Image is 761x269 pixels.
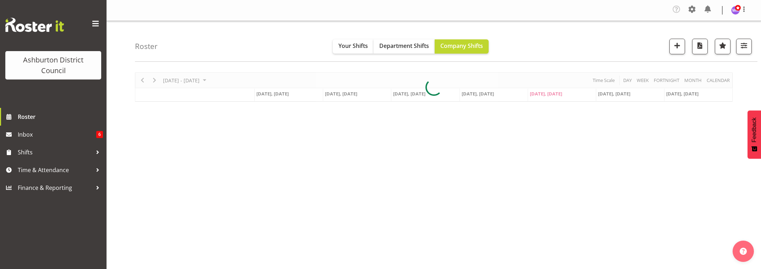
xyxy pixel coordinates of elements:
span: Company Shifts [440,42,483,50]
span: Finance & Reporting [18,182,92,193]
button: Feedback - Show survey [748,110,761,159]
button: Your Shifts [333,39,374,54]
span: Time & Attendance [18,165,92,175]
img: help-xxl-2.png [740,248,747,255]
img: Rosterit website logo [5,18,64,32]
span: Roster [18,111,103,122]
button: Highlight an important date within the roster. [715,39,730,54]
span: Inbox [18,129,96,140]
img: wendy-keepa436.jpg [731,6,740,15]
button: Add a new shift [669,39,685,54]
span: 6 [96,131,103,138]
span: Feedback [751,117,757,142]
span: Your Shifts [338,42,368,50]
h4: Roster [135,42,158,50]
div: Ashburton District Council [12,55,94,76]
span: Department Shifts [379,42,429,50]
button: Company Shifts [435,39,489,54]
button: Download a PDF of the roster according to the set date range. [692,39,708,54]
button: Department Shifts [374,39,435,54]
button: Filter Shifts [736,39,752,54]
span: Shifts [18,147,92,158]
